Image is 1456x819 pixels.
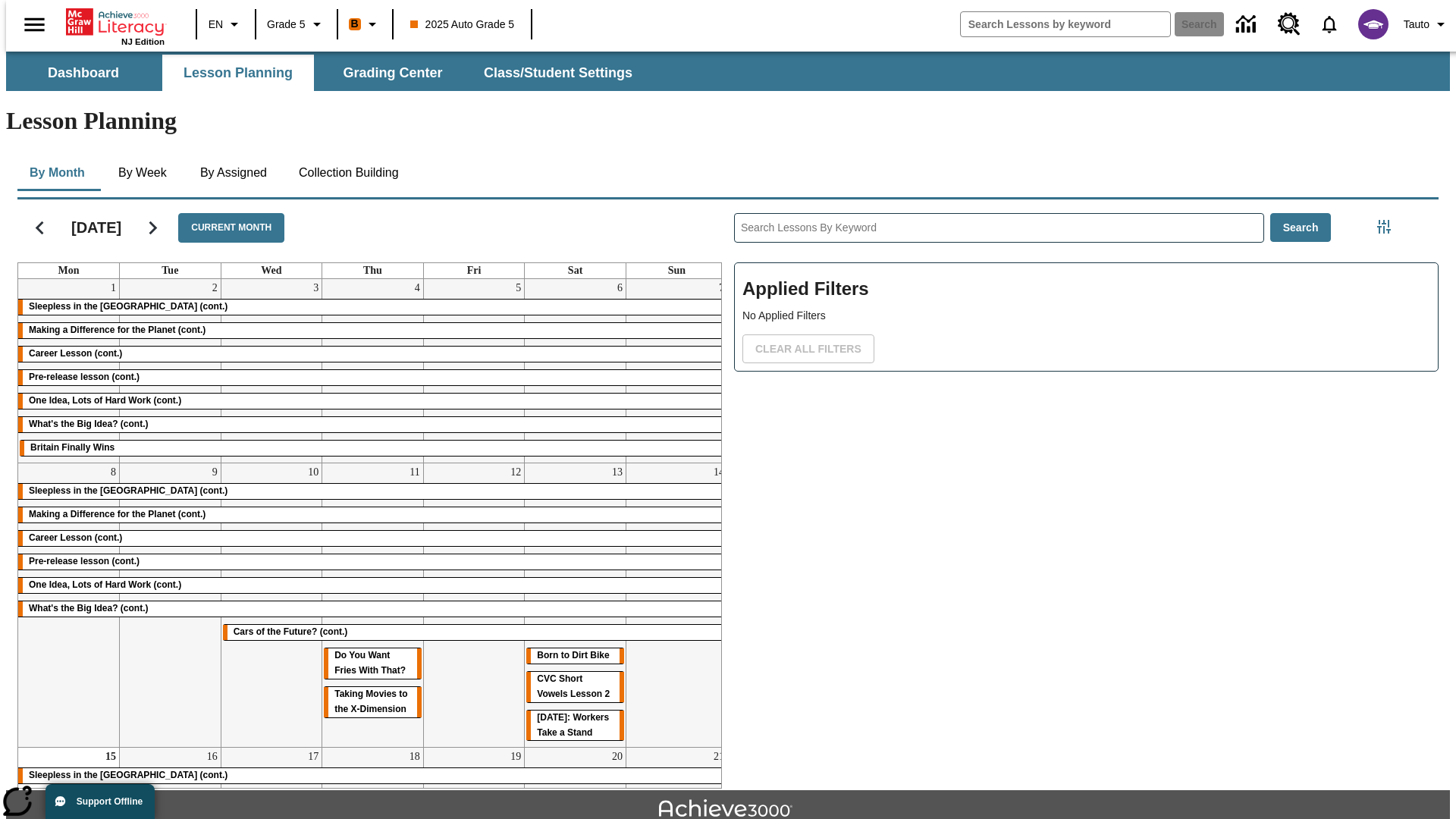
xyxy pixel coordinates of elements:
a: September 5, 2025 [513,279,524,297]
td: September 6, 2025 [525,279,626,463]
a: Sunday [665,263,689,278]
button: Search [1270,213,1332,243]
button: Grading Center [317,55,469,91]
a: Tuesday [158,263,181,278]
td: September 13, 2025 [525,463,626,748]
button: By Month [17,155,97,191]
span: Cars of the Future? (cont.) [234,626,348,637]
td: September 7, 2025 [626,279,727,463]
button: Boost Class color is orange. Change class color [343,11,388,38]
button: Language: EN, Select a language [202,11,250,38]
button: Grade: Grade 5, Select a grade [261,11,332,38]
a: September 1, 2025 [108,279,119,297]
a: September 11, 2025 [406,463,422,482]
div: Search [722,193,1439,789]
a: September 13, 2025 [609,463,626,482]
td: September 1, 2025 [18,279,120,463]
span: 2025 Auto Grade 5 [410,17,515,33]
span: What's the Big Idea? (cont.) [29,419,149,429]
span: Career Lesson (cont.) [29,348,122,359]
button: Collection Building [287,155,411,191]
td: September 3, 2025 [221,279,322,463]
span: Sleepless in the Animal Kingdom (cont.) [29,485,227,496]
span: Tauto [1404,17,1429,33]
span: Support Offline [77,796,143,807]
h1: Lesson Planning [6,107,1450,135]
button: Support Offline [45,784,155,819]
input: Search Lessons By Keyword [735,214,1263,242]
p: No Applied Filters [742,308,1430,324]
span: Pre-release lesson (cont.) [29,556,140,566]
button: Current Month [178,213,284,243]
div: One Idea, Lots of Hard Work (cont.) [18,578,727,593]
div: Making a Difference for the Planet (cont.) [18,507,727,522]
a: Resource Center, Will open in new tab [1269,4,1310,45]
span: Sleepless in the Animal Kingdom (cont.) [29,770,227,780]
div: Labor Day: Workers Take a Stand [526,711,624,741]
h2: [DATE] [71,218,121,237]
a: September 10, 2025 [305,463,322,482]
span: Do You Want Fries With That? [334,650,406,676]
div: Making a Difference for the Planet (cont.) [18,323,727,338]
a: September 15, 2025 [102,748,119,766]
a: Home [66,7,165,37]
a: September 20, 2025 [609,748,626,766]
a: September 7, 2025 [716,279,727,297]
td: September 5, 2025 [423,279,525,463]
div: Sleepless in the Animal Kingdom (cont.) [18,768,727,783]
div: Applied Filters [734,262,1439,372]
a: Saturday [565,263,585,278]
div: Cars of the Future? (cont.) [223,625,727,640]
div: SubNavbar [6,55,646,91]
div: Sleepless in the Animal Kingdom (cont.) [18,484,727,499]
a: September 4, 2025 [412,279,423,297]
span: B [351,14,359,33]
div: Do You Want Fries With That? [324,648,422,679]
span: Taking Movies to the X-Dimension [334,689,407,714]
td: September 4, 2025 [322,279,424,463]
div: CVC Short Vowels Lesson 2 [526,672,624,702]
a: September 2, 2025 [209,279,221,297]
button: Lesson Planning [162,55,314,91]
div: Career Lesson (cont.) [18,347,727,362]
a: Wednesday [258,263,284,278]
a: September 3, 2025 [310,279,322,297]
div: Pre-release lesson (cont.) [18,554,727,570]
a: Data Center [1227,4,1269,45]
div: Sleepless in the Animal Kingdom (cont.) [18,300,727,315]
a: September 12, 2025 [507,463,524,482]
a: Friday [464,263,485,278]
span: Britain Finally Wins [30,442,115,453]
button: Open side menu [12,2,57,47]
div: Taking Movies to the X-Dimension [324,687,422,717]
button: Next [133,209,172,247]
button: Previous [20,209,59,247]
td: September 10, 2025 [221,463,322,748]
span: NJ Edition [121,37,165,46]
button: Select a new avatar [1349,5,1398,44]
div: SubNavbar [6,52,1450,91]
span: Labor Day: Workers Take a Stand [537,712,609,738]
a: September 9, 2025 [209,463,221,482]
span: Career Lesson (cont.) [29,532,122,543]
div: Home [66,5,165,46]
a: September 6, 2025 [614,279,626,297]
input: search field [961,12,1170,36]
div: Britain Finally Wins [20,441,726,456]
img: avatar image [1358,9,1389,39]
span: Born to Dirt Bike [537,650,609,661]
td: September 11, 2025 [322,463,424,748]
a: September 19, 2025 [507,748,524,766]
a: September 8, 2025 [108,463,119,482]
div: One Idea, Lots of Hard Work (cont.) [18,394,727,409]
a: Notifications [1310,5,1349,44]
td: September 12, 2025 [423,463,525,748]
div: Calendar [5,193,722,789]
div: Career Lesson (cont.) [18,531,727,546]
span: One Idea, Lots of Hard Work (cont.) [29,395,181,406]
div: What's the Big Idea? (cont.) [18,601,727,617]
button: By Assigned [188,155,279,191]
div: Pre-release lesson (cont.) [18,370,727,385]
span: Pre-release lesson (cont.) [29,372,140,382]
a: September 17, 2025 [305,748,322,766]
